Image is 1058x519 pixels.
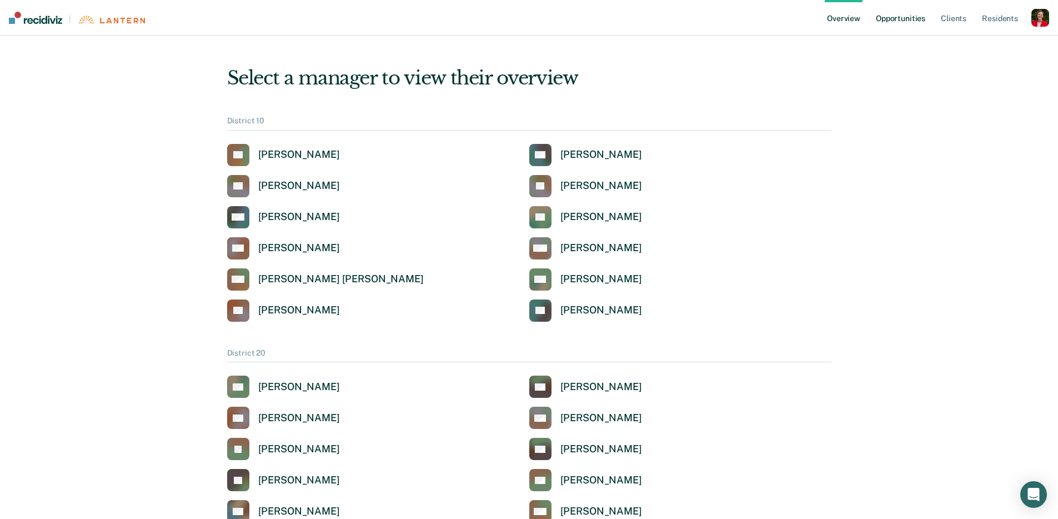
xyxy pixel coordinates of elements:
div: [PERSON_NAME] [560,304,642,317]
div: [PERSON_NAME] [258,474,340,487]
div: [PERSON_NAME] [560,179,642,192]
a: [PERSON_NAME] [529,144,642,166]
div: [PERSON_NAME] [258,443,340,456]
div: [PERSON_NAME] [258,304,340,317]
a: [PERSON_NAME] [529,175,642,197]
div: [PERSON_NAME] [258,211,340,223]
div: [PERSON_NAME] [258,381,340,393]
a: [PERSON_NAME] [529,268,642,291]
a: [PERSON_NAME] [227,237,340,259]
a: [PERSON_NAME] [227,376,340,398]
a: [PERSON_NAME] [227,407,340,429]
div: [PERSON_NAME] [258,412,340,425]
div: [PERSON_NAME] [560,273,642,286]
div: [PERSON_NAME] [560,148,642,161]
a: [PERSON_NAME] [529,300,642,322]
div: [PERSON_NAME] [258,148,340,161]
a: [PERSON_NAME] [529,376,642,398]
a: [PERSON_NAME] [227,469,340,491]
div: [PERSON_NAME] [560,242,642,254]
div: District 10 [227,116,831,131]
a: [PERSON_NAME] [227,300,340,322]
a: [PERSON_NAME] [227,206,340,228]
div: [PERSON_NAME] [258,505,340,518]
div: [PERSON_NAME] [560,443,642,456]
div: [PERSON_NAME] [560,211,642,223]
a: | [9,12,145,24]
div: [PERSON_NAME] [560,381,642,393]
a: [PERSON_NAME] [529,469,642,491]
a: [PERSON_NAME] [227,144,340,166]
div: [PERSON_NAME] [560,412,642,425]
img: Lantern [78,16,145,24]
a: [PERSON_NAME] [529,206,642,228]
div: [PERSON_NAME] [560,505,642,518]
div: Select a manager to view their overview [227,67,831,89]
div: [PERSON_NAME] [258,179,340,192]
img: Recidiviz [9,12,62,24]
div: [PERSON_NAME] [560,474,642,487]
span: | [62,14,78,24]
div: District 20 [227,348,831,363]
div: [PERSON_NAME] [PERSON_NAME] [258,273,424,286]
a: [PERSON_NAME] [227,438,340,460]
div: Open Intercom Messenger [1020,481,1047,508]
a: [PERSON_NAME] [227,175,340,197]
a: [PERSON_NAME] [PERSON_NAME] [227,268,424,291]
a: [PERSON_NAME] [529,407,642,429]
div: [PERSON_NAME] [258,242,340,254]
a: [PERSON_NAME] [529,438,642,460]
a: [PERSON_NAME] [529,237,642,259]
